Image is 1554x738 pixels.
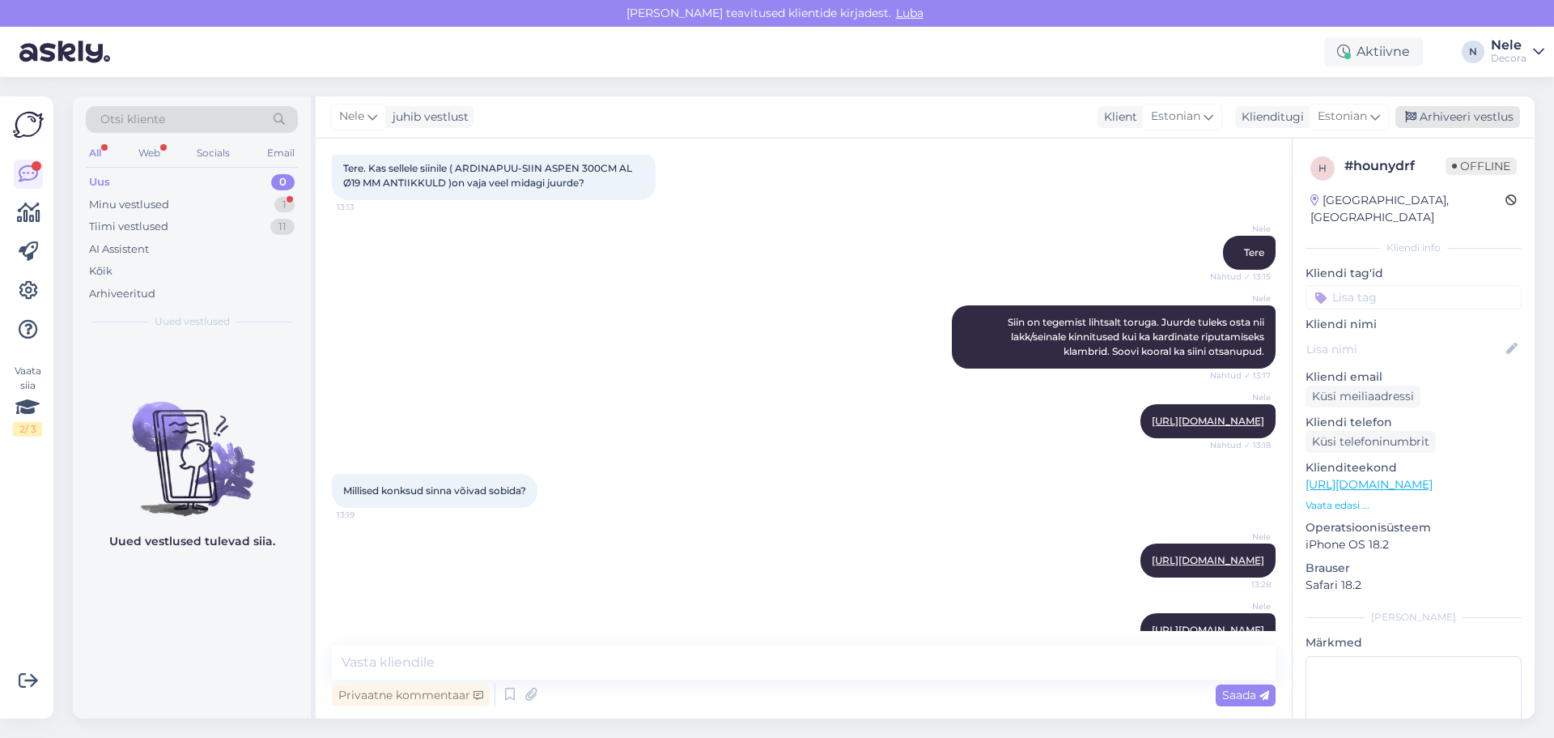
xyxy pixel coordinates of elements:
span: Offline [1446,157,1517,175]
span: Nele [1210,600,1271,612]
div: Klient [1098,109,1137,126]
img: No chats [73,373,311,518]
a: [URL][DOMAIN_NAME] [1152,554,1264,566]
div: 1 [274,197,295,213]
div: Küsi telefoninumbrit [1306,431,1436,453]
a: [URL][DOMAIN_NAME] [1152,415,1264,427]
div: 2 / 3 [13,422,42,437]
div: Küsi meiliaadressi [1306,386,1420,407]
p: Operatsioonisüsteem [1306,519,1522,536]
div: Nele [1491,39,1526,52]
div: All [86,143,104,164]
p: Kliendi telefon [1306,414,1522,431]
span: 13:13 [337,201,397,213]
p: Kliendi tag'id [1306,265,1522,282]
p: Märkmed [1306,634,1522,651]
div: [GEOGRAPHIC_DATA], [GEOGRAPHIC_DATA] [1310,192,1505,226]
div: Decora [1491,52,1526,65]
span: Nele [1210,223,1271,235]
div: N [1462,41,1484,63]
a: [URL][DOMAIN_NAME] [1306,477,1433,492]
div: 11 [270,219,295,235]
span: Nele [1210,531,1271,543]
span: h [1318,162,1327,174]
span: 13:19 [337,509,397,521]
a: [URL][DOMAIN_NAME] [1152,624,1264,636]
p: Safari 18.2 [1306,577,1522,594]
p: Kliendi nimi [1306,316,1522,333]
span: Nähtud ✓ 13:18 [1210,439,1271,451]
div: Privaatne kommentaar [332,685,490,706]
div: Email [264,143,298,164]
span: Saada [1222,688,1269,702]
div: # hounydrf [1344,156,1446,176]
div: Tiimi vestlused [89,219,168,235]
span: Estonian [1318,108,1367,126]
div: Kliendi info [1306,241,1522,255]
div: Socials [193,143,233,164]
div: [PERSON_NAME] [1306,610,1522,625]
span: Siin on tegemist lihtsalt toruga. Juurde tuleks osta nii lakk/seinale kinnitused kui ka kardinate... [1008,316,1267,357]
div: 0 [271,174,295,190]
div: Minu vestlused [89,197,169,213]
div: juhib vestlust [386,109,469,126]
span: Nele [339,108,364,126]
div: Vaata siia [13,364,42,437]
div: Kõik [89,263,113,279]
div: Arhiveeri vestlus [1395,106,1520,128]
span: Otsi kliente [100,111,165,128]
span: Tere. Kas sellele siinile ( ARDINAPUU-SIIN ASPEN 300CM AL Ø19 MM ANTIIKKULD )on vaja veel midagi ... [343,162,635,189]
span: Nele [1210,292,1271,305]
span: Nähtud ✓ 13:17 [1210,369,1271,382]
a: NeleDecora [1491,39,1544,65]
p: iPhone OS 18.2 [1306,536,1522,553]
input: Lisa tag [1306,285,1522,309]
p: Kliendi email [1306,369,1522,386]
span: Uued vestlused [155,314,230,329]
div: Web [135,143,163,164]
span: Millised konksud sinna võivad sobida? [343,484,526,497]
p: Klienditeekond [1306,459,1522,476]
img: Askly Logo [13,109,44,140]
input: Lisa nimi [1306,340,1503,358]
div: Arhiveeritud [89,286,155,302]
span: 13:28 [1210,578,1271,591]
span: Luba [891,6,928,20]
p: Vaata edasi ... [1306,498,1522,513]
div: AI Assistent [89,241,149,258]
div: Uus [89,174,110,190]
p: Uued vestlused tulevad siia. [109,533,275,550]
span: Tere [1244,246,1264,258]
span: Nähtud ✓ 13:15 [1210,271,1271,283]
span: Estonian [1151,108,1200,126]
div: Klienditugi [1235,109,1304,126]
div: Aktiivne [1324,37,1423,66]
p: Brauser [1306,560,1522,577]
span: Nele [1210,391,1271,403]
